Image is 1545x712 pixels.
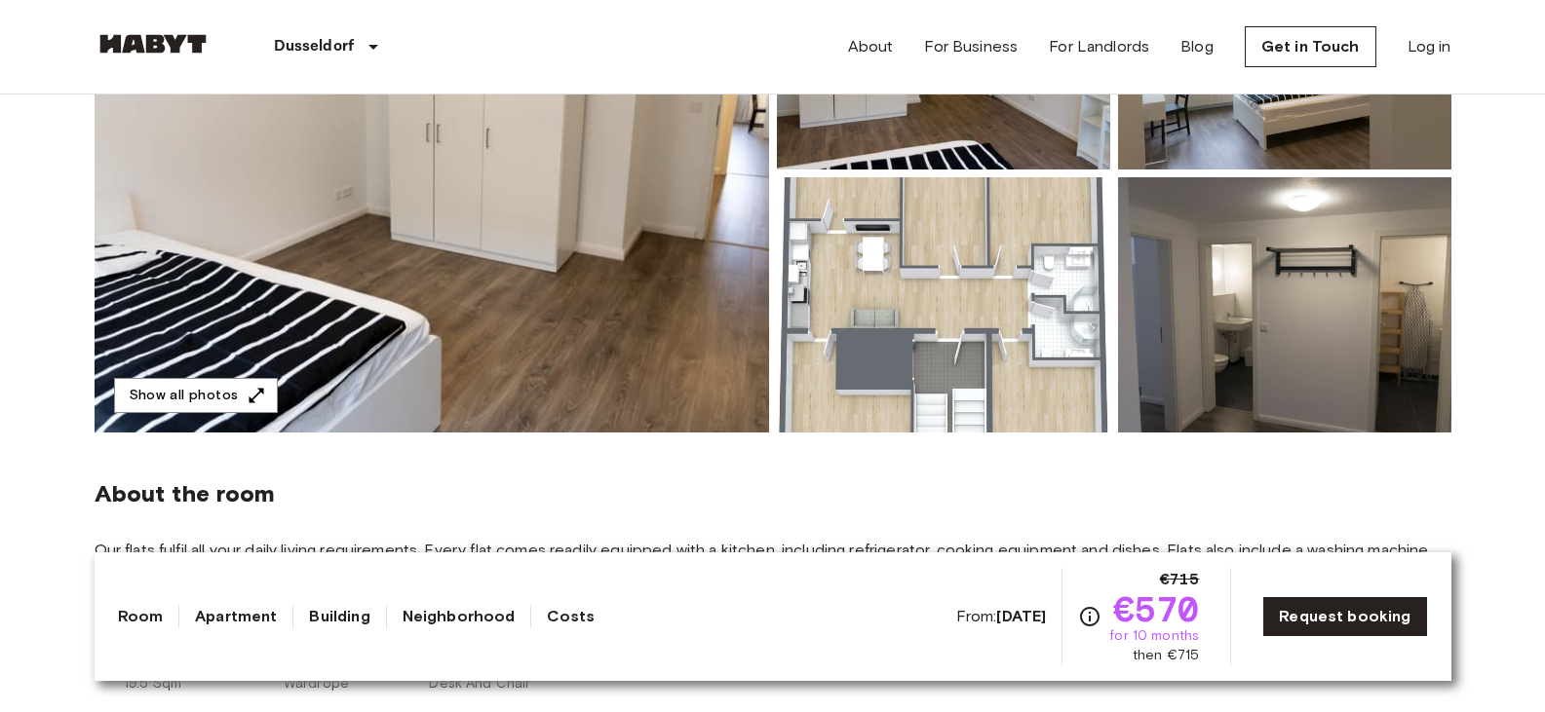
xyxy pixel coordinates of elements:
[1245,26,1376,67] a: Get in Touch
[284,674,349,693] span: Wardrope
[1160,568,1200,591] span: €715
[1049,35,1149,58] a: For Landlords
[195,605,277,628] a: Apartment
[777,177,1110,432] img: Picture of unit DE-11-002-04M
[95,540,1451,604] span: Our flats fulfil all your daily living requirements. Every flat comes readily equipped with a kit...
[1113,591,1200,626] span: €570
[1118,177,1451,432] img: Picture of unit DE-11-002-04M
[1180,35,1214,58] a: Blog
[848,35,894,58] a: About
[95,479,1451,508] span: About the room
[274,35,355,58] p: Dusseldorf
[114,378,278,414] button: Show all photos
[118,605,164,628] a: Room
[1109,626,1199,646] span: for 10 months
[429,674,530,693] span: Desk And Chair
[95,34,212,54] img: Habyt
[1133,646,1199,665] span: then €715
[924,35,1018,58] a: For Business
[1262,596,1427,637] a: Request booking
[1078,605,1101,628] svg: Check cost overview for full price breakdown. Please note that discounts apply to new joiners onl...
[547,605,595,628] a: Costs
[996,607,1046,625] b: [DATE]
[956,606,1047,627] span: From:
[309,605,369,628] a: Building
[1408,35,1451,58] a: Log in
[124,674,181,693] span: 19.5 Sqm
[403,605,516,628] a: Neighborhood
